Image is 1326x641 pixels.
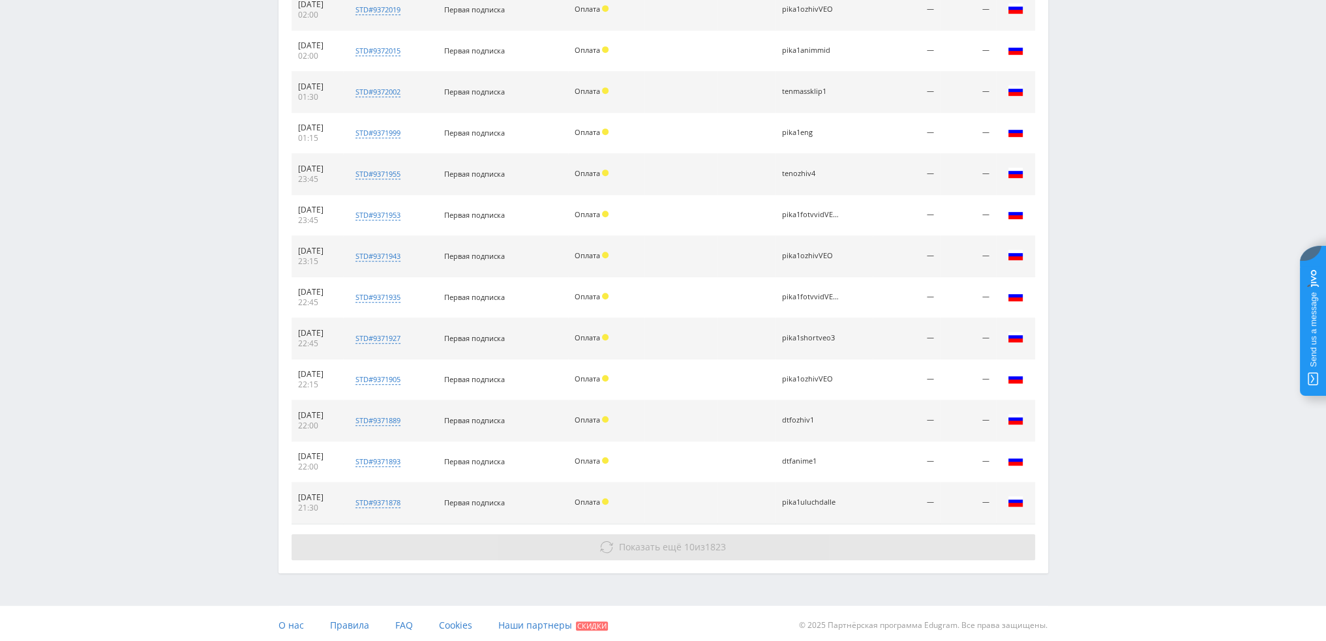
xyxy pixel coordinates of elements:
[1008,329,1023,345] img: rus.png
[444,333,505,343] span: Первая подписка
[602,211,609,217] span: Холд
[355,46,400,56] div: std#9372015
[355,251,400,261] div: std#9371943
[575,86,600,96] span: Оплата
[1008,124,1023,140] img: rus.png
[355,456,400,467] div: std#9371893
[444,210,505,220] span: Первая подписка
[940,483,995,524] td: —
[782,87,841,96] div: tenmassklip1
[1008,1,1023,16] img: rus.png
[602,46,609,53] span: Холд
[1008,165,1023,181] img: rus.png
[782,5,841,14] div: pika1ozhivVEO
[602,128,609,135] span: Холд
[602,498,609,505] span: Холд
[575,250,600,260] span: Оплата
[1008,453,1023,468] img: rus.png
[298,492,337,503] div: [DATE]
[602,293,609,299] span: Холд
[298,123,337,133] div: [DATE]
[355,5,400,15] div: std#9372019
[355,210,400,220] div: std#9371953
[279,619,304,631] span: О нас
[873,400,941,441] td: —
[940,31,995,72] td: —
[1008,370,1023,386] img: rus.png
[444,46,505,55] span: Первая подписка
[940,359,995,400] td: —
[873,359,941,400] td: —
[575,168,600,178] span: Оплата
[298,256,337,267] div: 23:15
[298,40,337,51] div: [DATE]
[782,334,841,342] div: pika1shortveo3
[439,619,472,631] span: Cookies
[498,619,572,631] span: Наши партнеры
[873,318,941,359] td: —
[444,374,505,384] span: Первая подписка
[940,318,995,359] td: —
[355,169,400,179] div: std#9371955
[602,87,609,94] span: Холд
[298,10,337,20] div: 02:00
[782,293,841,301] div: pika1fotvvidVEO3
[575,333,600,342] span: Оплата
[575,127,600,137] span: Оплата
[298,215,337,226] div: 23:45
[619,541,726,553] span: из
[575,415,600,425] span: Оплата
[782,252,841,260] div: pika1ozhivVEO
[1008,206,1023,222] img: rus.png
[355,415,400,426] div: std#9371889
[940,441,995,483] td: —
[940,400,995,441] td: —
[782,498,841,507] div: pika1uluchdalle
[298,51,337,61] div: 02:00
[298,369,337,380] div: [DATE]
[298,410,337,421] div: [DATE]
[782,457,841,466] div: dtfanime1
[602,5,609,12] span: Холд
[298,174,337,185] div: 23:45
[575,209,600,219] span: Оплата
[782,375,841,383] div: pika1ozhivVEO
[940,72,995,113] td: —
[782,170,841,178] div: tenozhiv4
[298,297,337,308] div: 22:45
[395,619,413,631] span: FAQ
[355,128,400,138] div: std#9371999
[873,277,941,318] td: —
[873,236,941,277] td: —
[298,380,337,390] div: 22:15
[298,338,337,349] div: 22:45
[602,375,609,381] span: Холд
[873,195,941,236] td: —
[873,31,941,72] td: —
[330,619,369,631] span: Правила
[298,328,337,338] div: [DATE]
[1008,288,1023,304] img: rus.png
[298,246,337,256] div: [DATE]
[1008,83,1023,98] img: rus.png
[602,416,609,423] span: Холд
[782,128,841,137] div: pika1eng
[355,292,400,303] div: std#9371935
[1008,411,1023,427] img: rus.png
[355,333,400,344] div: std#9371927
[444,415,505,425] span: Первая подписка
[873,113,941,154] td: —
[575,497,600,507] span: Оплата
[444,5,505,14] span: Первая подписка
[444,169,505,179] span: Первая подписка
[575,45,600,55] span: Оплата
[940,113,995,154] td: —
[873,154,941,195] td: —
[444,456,505,466] span: Первая подписка
[298,133,337,143] div: 01:15
[575,4,600,14] span: Оплата
[298,503,337,513] div: 21:30
[782,416,841,425] div: dtfozhiv1
[298,421,337,431] div: 22:00
[444,498,505,507] span: Первая подписка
